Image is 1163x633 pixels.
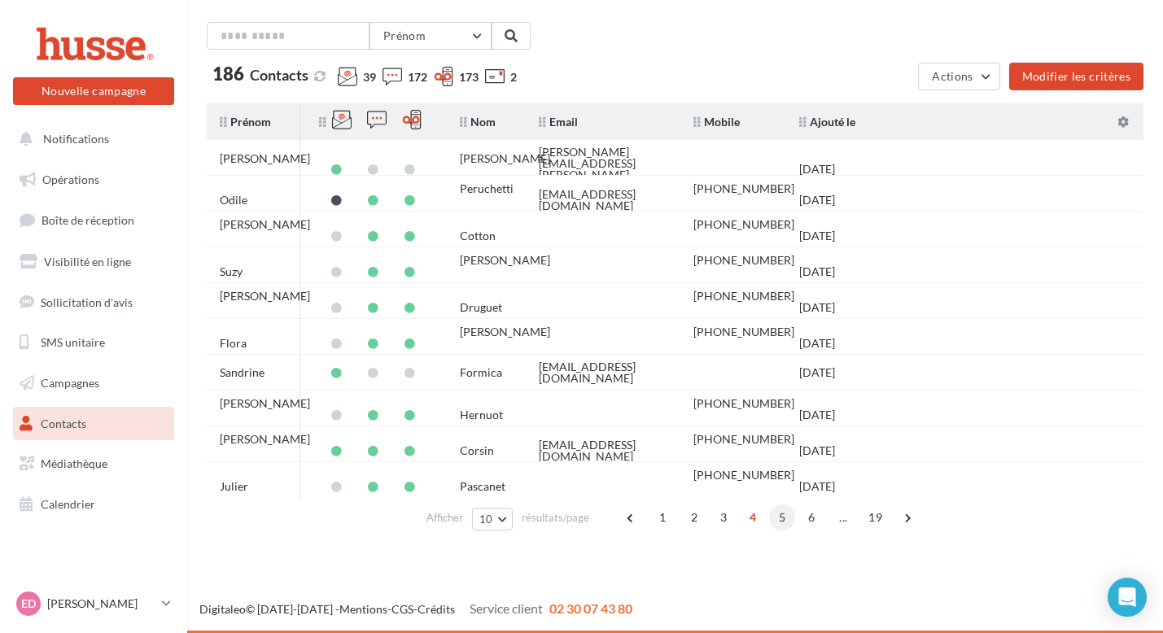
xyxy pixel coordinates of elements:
[693,255,794,266] div: [PHONE_NUMBER]
[10,407,177,441] a: Contacts
[10,122,171,156] button: Notifications
[539,189,667,212] div: [EMAIL_ADDRESS][DOMAIN_NAME]
[10,203,177,238] a: Boîte de réception
[199,602,246,616] a: Digitaleo
[21,596,36,612] span: ED
[799,230,835,242] div: [DATE]
[740,504,766,530] span: 4
[41,456,107,470] span: Médiathèque
[799,338,835,349] div: [DATE]
[10,325,177,360] a: SMS unitaire
[830,504,856,530] span: ...
[220,367,265,378] div: Sandrine
[250,66,308,84] span: Contacts
[681,504,707,530] span: 2
[769,504,795,530] span: 5
[459,69,479,85] span: 173
[799,481,835,492] div: [DATE]
[539,146,667,192] div: [PERSON_NAME][EMAIL_ADDRESS][PERSON_NAME][DOMAIN_NAME]
[693,326,794,338] div: [PHONE_NUMBER]
[693,469,794,481] div: [PHONE_NUMBER]
[799,194,835,206] div: [DATE]
[391,602,413,616] a: CGS
[549,600,632,616] span: 02 30 07 43 80
[460,255,550,266] div: [PERSON_NAME]
[460,326,550,338] div: [PERSON_NAME]
[460,302,502,313] div: Druguet
[13,77,174,105] button: Nouvelle campagne
[1009,63,1143,90] button: Modifier les critères
[363,69,376,85] span: 39
[470,600,543,616] span: Service client
[539,439,667,462] div: [EMAIL_ADDRESS][DOMAIN_NAME]
[10,447,177,481] a: Médiathèque
[799,445,835,456] div: [DATE]
[649,504,676,530] span: 1
[460,230,496,242] div: Cotton
[10,163,177,197] a: Opérations
[799,302,835,313] div: [DATE]
[798,504,824,530] span: 6
[522,510,589,526] span: résultats/page
[220,115,271,129] span: Prénom
[220,153,310,164] div: [PERSON_NAME]
[918,63,999,90] button: Actions
[43,132,109,146] span: Notifications
[799,164,835,175] div: [DATE]
[693,183,794,194] div: [PHONE_NUMBER]
[479,513,493,526] span: 10
[460,153,550,164] div: [PERSON_NAME]
[41,295,133,308] span: Sollicitation d'avis
[220,290,310,302] div: [PERSON_NAME]
[693,398,794,409] div: [PHONE_NUMBER]
[460,445,494,456] div: Corsin
[10,286,177,320] a: Sollicitation d'avis
[220,434,310,445] div: [PERSON_NAME]
[383,28,426,42] span: Prénom
[510,69,517,85] span: 2
[539,115,578,129] span: Email
[199,602,632,616] span: © [DATE]-[DATE] - - -
[460,409,503,421] div: Hernuot
[41,335,105,349] span: SMS unitaire
[220,266,243,277] div: Suzy
[408,69,427,85] span: 172
[932,69,973,83] span: Actions
[41,497,95,511] span: Calendrier
[862,504,889,530] span: 19
[42,213,134,227] span: Boîte de réception
[693,115,740,129] span: Mobile
[339,602,387,616] a: Mentions
[10,366,177,400] a: Campagnes
[799,266,835,277] div: [DATE]
[693,219,794,230] div: [PHONE_NUMBER]
[799,115,855,129] span: Ajouté le
[693,434,794,445] div: [PHONE_NUMBER]
[426,510,463,526] span: Afficher
[460,183,514,194] div: Peruchetti
[539,361,667,384] div: [EMAIL_ADDRESS][DOMAIN_NAME]
[220,219,310,230] div: [PERSON_NAME]
[369,22,492,50] button: Prénom
[10,487,177,522] a: Calendrier
[220,481,248,492] div: Julier
[42,172,99,186] span: Opérations
[44,255,131,268] span: Visibilité en ligne
[10,245,177,279] a: Visibilité en ligne
[472,508,514,530] button: 10
[41,417,86,430] span: Contacts
[13,588,174,619] a: ED [PERSON_NAME]
[693,290,794,302] div: [PHONE_NUMBER]
[220,194,247,206] div: Odile
[460,367,502,378] div: Formica
[418,602,455,616] a: Crédits
[460,115,496,129] span: Nom
[212,65,244,83] span: 186
[1108,578,1147,617] div: Open Intercom Messenger
[710,504,737,530] span: 3
[220,398,310,409] div: [PERSON_NAME]
[47,596,155,612] p: [PERSON_NAME]
[220,338,247,349] div: Flora
[460,481,505,492] div: Pascanet
[799,367,835,378] div: [DATE]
